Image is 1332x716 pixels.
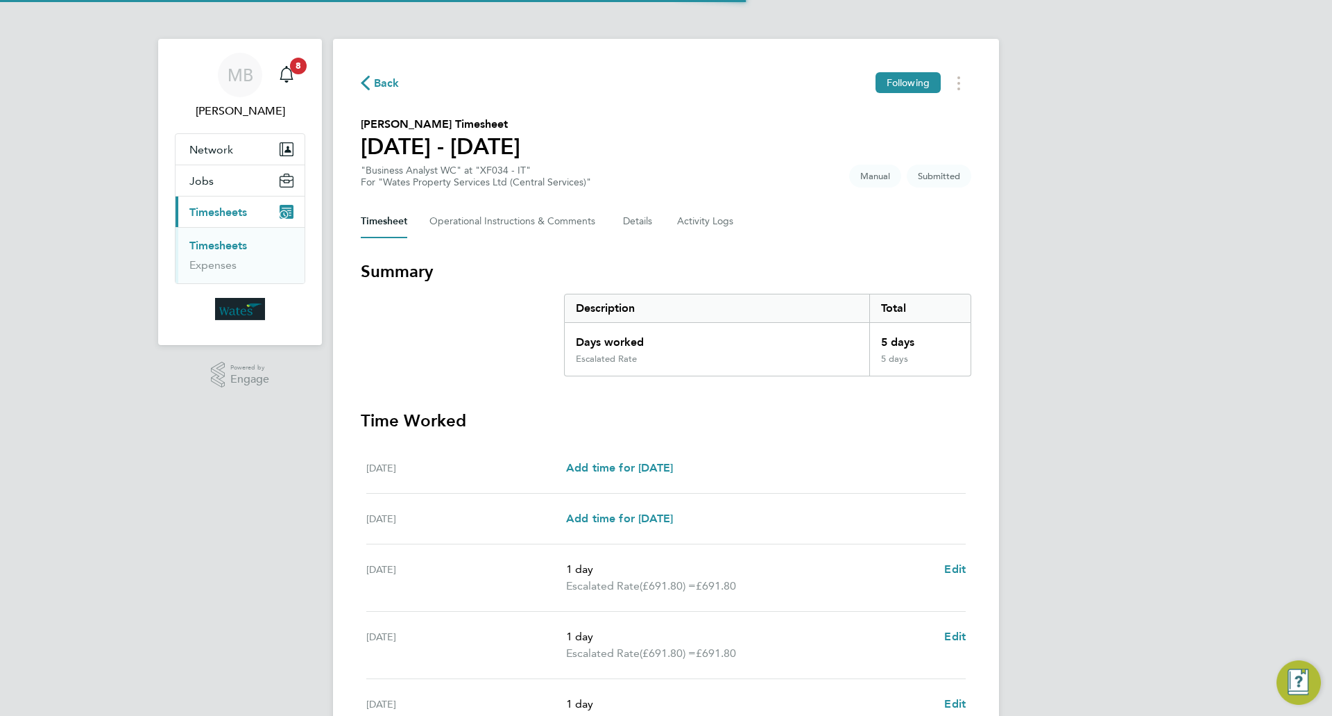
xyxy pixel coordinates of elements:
[869,294,971,322] div: Total
[189,206,247,219] span: Timesheets
[869,323,971,353] div: 5 days
[230,362,269,374] span: Powered by
[869,353,971,376] div: 5 days
[677,205,735,238] button: Activity Logs
[944,628,966,645] a: Edit
[189,239,247,252] a: Timesheets
[623,205,655,238] button: Details
[361,165,591,188] div: "Business Analyst WC" at "XF034 - IT"
[696,579,736,592] span: £691.80
[944,563,966,576] span: Edit
[887,76,930,89] span: Following
[361,133,520,160] h1: [DATE] - [DATE]
[429,205,601,238] button: Operational Instructions & Comments
[944,561,966,578] a: Edit
[565,294,869,322] div: Description
[374,75,400,92] span: Back
[1276,660,1321,705] button: Engage Resource Center
[361,116,520,133] h2: [PERSON_NAME] Timesheet
[944,697,966,710] span: Edit
[366,510,566,527] div: [DATE]
[566,512,673,525] span: Add time for [DATE]
[361,205,407,238] button: Timesheet
[211,362,270,388] a: Powered byEngage
[565,323,869,353] div: Days worked
[176,197,305,227] button: Timesheets
[175,298,305,320] a: Go to home page
[566,696,933,713] p: 1 day
[640,579,696,592] span: (£691.80) =
[176,134,305,165] button: Network
[175,53,305,119] a: MB[PERSON_NAME]
[230,374,269,385] span: Engage
[361,176,591,188] div: For "Wates Property Services Ltd (Central Services)"
[215,298,265,320] img: wates-logo-retina.png
[176,227,305,283] div: Timesheets
[175,103,305,119] span: Mark Briggs
[696,647,736,660] span: £691.80
[564,294,971,376] div: Summary
[576,353,637,365] div: Escalated Rate
[566,578,640,594] span: Escalated Rate
[566,461,673,474] span: Add time for [DATE]
[566,460,673,476] a: Add time for [DATE]
[566,645,640,662] span: Escalated Rate
[907,165,971,188] span: This timesheet is Submitted.
[944,630,966,643] span: Edit
[189,174,214,188] span: Jobs
[361,410,971,432] h3: Time Worked
[849,165,901,188] span: This timesheet was manually created.
[361,260,971,283] h3: Summary
[366,561,566,594] div: [DATE]
[566,628,933,645] p: 1 day
[366,628,566,662] div: [DATE]
[876,72,941,93] button: Following
[176,165,305,196] button: Jobs
[158,39,322,345] nav: Main navigation
[366,460,566,476] div: [DATE]
[189,258,237,272] a: Expenses
[946,72,971,94] button: Timesheets Menu
[566,561,933,578] p: 1 day
[566,510,673,527] a: Add time for [DATE]
[228,66,253,84] span: MB
[640,647,696,660] span: (£691.80) =
[361,74,400,92] button: Back
[189,143,233,156] span: Network
[273,53,300,97] a: 8
[944,696,966,713] a: Edit
[290,58,307,74] span: 8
